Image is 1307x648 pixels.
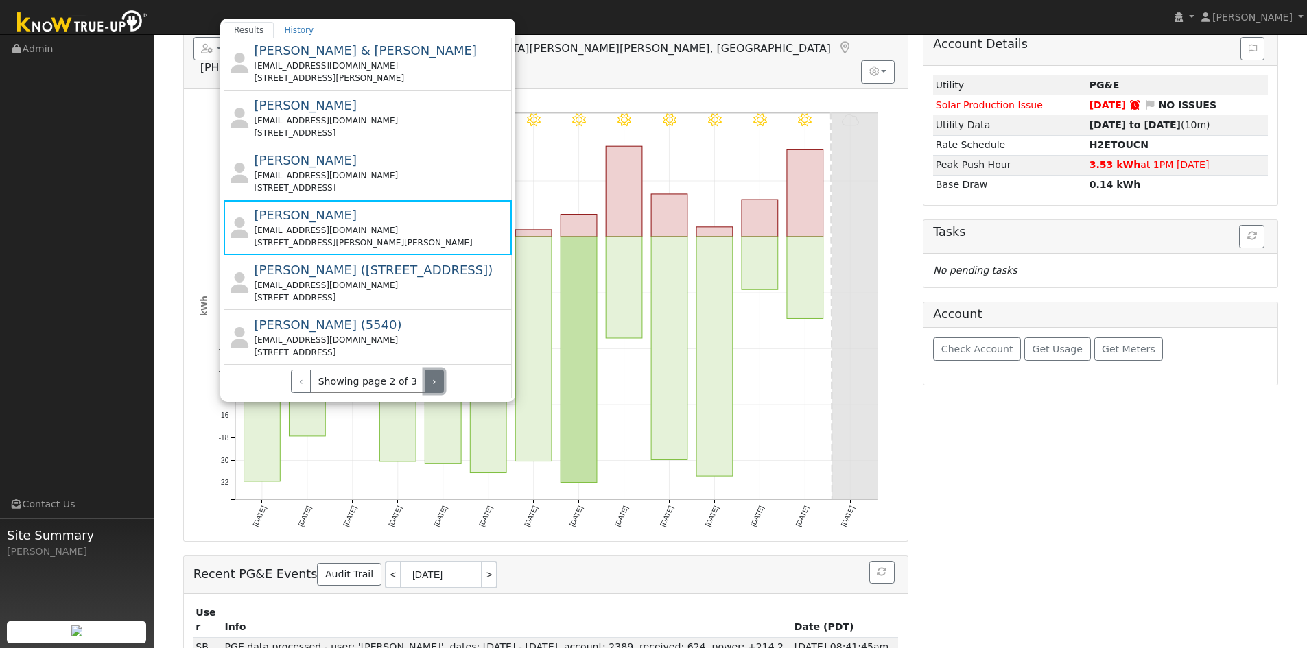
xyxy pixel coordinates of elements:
div: [EMAIL_ADDRESS][DOMAIN_NAME] [254,169,508,182]
strong: ID: 17349864, authorized: 09/30/25 [1090,80,1120,91]
span: Get Usage [1033,344,1083,355]
text: [DATE] [794,505,810,528]
i: 9/22 - Clear [527,113,541,127]
rect: onclick="" [787,237,823,318]
rect: onclick="" [561,214,597,236]
span: Get Meters [1102,344,1155,355]
th: User [193,603,222,638]
strong: [DATE] to [DATE] [1090,119,1181,130]
td: Base Draw [933,175,1087,195]
span: [PERSON_NAME] [254,153,357,167]
span: [DEMOGRAPHIC_DATA][PERSON_NAME][PERSON_NAME], [GEOGRAPHIC_DATA] [406,42,831,55]
rect: onclick="" [561,237,597,483]
a: < [385,561,400,588]
text: -18 [218,434,228,442]
rect: onclick="" [379,237,416,461]
rect: onclick="" [515,237,552,461]
i: 9/25 - Clear [663,113,676,127]
rect: onclick="" [696,227,733,237]
img: retrieve [71,625,82,636]
strong: 0.14 kWh [1090,179,1141,190]
i: 9/28 - Clear [798,113,812,127]
div: [STREET_ADDRESS] [254,127,508,139]
span: [PERSON_NAME] (5540) [254,317,401,332]
strong: 3.53 kWh [1090,159,1141,170]
text: [DATE] [568,505,584,528]
div: [EMAIL_ADDRESS][DOMAIN_NAME] [254,279,508,291]
div: [STREET_ADDRESS][PERSON_NAME] [254,72,508,84]
rect: onclick="" [742,200,778,237]
a: Snooze expired 02/11/2025 [1129,99,1141,110]
span: (10m) [1090,119,1210,130]
td: Peak Push Hour [933,155,1087,175]
span: [DATE] [1090,99,1127,110]
img: Know True-Up [10,8,154,38]
rect: onclick="" [696,237,733,476]
span: Check Account [941,344,1013,355]
a: Audit Trail [317,563,381,586]
h5: Account Details [933,37,1268,51]
span: [PERSON_NAME] [254,208,357,222]
div: [STREET_ADDRESS] [254,182,508,194]
div: [EMAIL_ADDRESS][DOMAIN_NAME] [254,334,508,346]
th: Date (PDT) [792,603,898,638]
span: [PHONE_NUMBER] [200,61,300,74]
h5: Account [933,307,982,321]
text: -22 [218,479,228,486]
text: -16 [218,411,228,419]
div: [STREET_ADDRESS] [254,291,508,304]
text: [DATE] [432,505,448,528]
td: Utility [933,75,1087,95]
button: Get Usage [1024,337,1091,361]
i: 9/23 - Clear [572,113,586,127]
rect: onclick="" [742,237,778,289]
td: at 1PM [DATE] [1087,155,1268,175]
div: [EMAIL_ADDRESS][DOMAIN_NAME] [254,224,508,237]
a: History [274,22,324,38]
td: Rate Schedule [933,135,1087,155]
button: ‹ [291,370,311,393]
span: [PERSON_NAME] [1212,12,1293,23]
text: [DATE] [523,505,539,528]
div: [EMAIL_ADDRESS][DOMAIN_NAME] [254,60,508,72]
span: Showing page 2 of 3 [310,370,425,393]
span: [PERSON_NAME] & [PERSON_NAME] [254,43,477,58]
td: Utility Data [933,115,1087,135]
text: kWh [200,296,209,316]
text: [DATE] [749,505,765,528]
button: Refresh [1239,225,1264,248]
rect: onclick="" [425,237,461,464]
text: -10 [218,345,228,352]
span: [PERSON_NAME] ([STREET_ADDRESS]) [254,263,493,277]
rect: onclick="" [289,237,325,436]
text: [DATE] [659,505,674,528]
text: [DATE] [342,505,357,528]
text: [DATE] [613,505,629,528]
a: Results [224,22,274,38]
rect: onclick="" [470,237,506,473]
text: -20 [218,457,228,464]
div: [PERSON_NAME] [7,544,147,559]
span: Solar Production Issue [936,99,1043,110]
span: Site Summary [7,526,147,544]
i: 9/26 - Clear [707,113,721,127]
th: Info [222,603,792,638]
text: [DATE] [478,505,493,528]
text: -12 [218,367,228,374]
div: [STREET_ADDRESS] [254,346,508,359]
a: > [482,561,497,588]
h5: Tasks [933,225,1268,239]
rect: onclick="" [651,194,687,237]
i: 9/24 - Clear [617,113,631,127]
strong: L [1090,139,1149,150]
button: Get Meters [1094,337,1164,361]
button: › [425,370,445,393]
i: 9/27 - Clear [753,113,766,127]
button: Check Account [933,337,1021,361]
text: [DATE] [704,505,720,528]
rect: onclick="" [244,237,280,481]
i: No pending tasks [933,265,1017,276]
text: -14 [218,389,228,397]
span: [PERSON_NAME] [254,98,357,112]
rect: onclick="" [606,237,642,338]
